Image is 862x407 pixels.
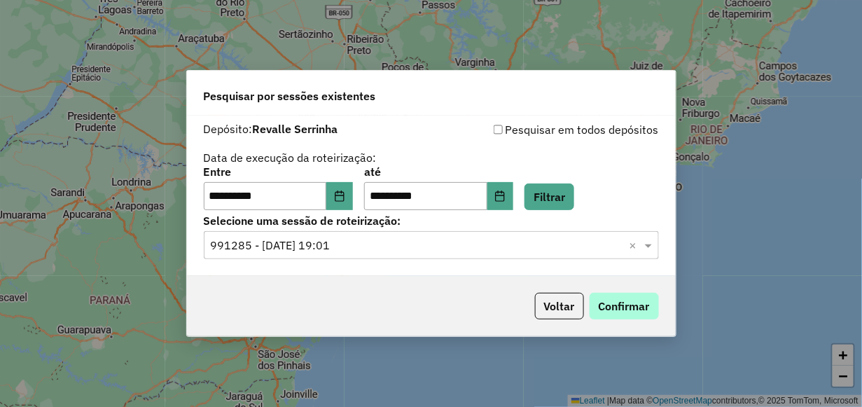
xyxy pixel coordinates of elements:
label: Depósito: [204,120,338,137]
label: Entre [204,163,353,180]
strong: Revalle Serrinha [253,122,338,136]
button: Filtrar [524,184,574,210]
button: Choose Date [487,182,514,210]
label: Selecione uma sessão de roteirização: [204,212,659,229]
button: Voltar [535,293,584,319]
button: Confirmar [590,293,659,319]
button: Choose Date [326,182,353,210]
span: Pesquisar por sessões existentes [204,88,376,104]
span: Clear all [630,237,641,254]
div: Pesquisar em todos depósitos [431,121,659,138]
label: Data de execução da roteirização: [204,149,377,166]
label: até [364,163,513,180]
